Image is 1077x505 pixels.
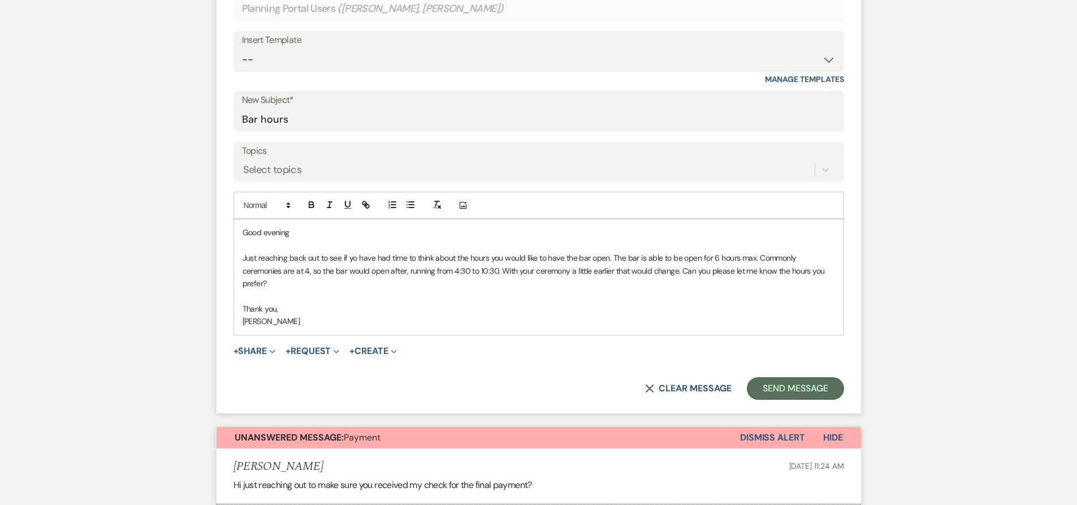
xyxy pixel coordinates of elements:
[286,347,339,356] button: Request
[242,32,836,49] div: Insert Template
[349,347,396,356] button: Create
[235,431,344,443] strong: Unanswered Message:
[338,1,504,16] span: ( [PERSON_NAME], [PERSON_NAME] )
[235,431,380,443] span: Payment
[805,427,861,448] button: Hide
[747,377,844,400] button: Send Message
[217,427,740,448] button: Unanswered Message:Payment
[286,347,291,356] span: +
[740,427,805,448] button: Dismiss Alert
[243,226,835,239] p: Good evening
[233,478,844,493] p: Hi just reaching out to make sure you received my check for the final payment?
[243,162,302,178] div: Select topics
[823,431,843,443] span: Hide
[233,347,239,356] span: +
[233,460,323,474] h5: [PERSON_NAME]
[242,92,836,109] label: New Subject*
[349,347,354,356] span: +
[645,384,731,393] button: Clear message
[242,143,836,159] label: Topics
[243,315,835,327] p: [PERSON_NAME]
[789,461,844,471] span: [DATE] 11:24 AM
[243,303,835,315] p: Thank you,
[233,347,276,356] button: Share
[243,252,835,290] p: Just reaching back out to see if yo have had time to think about the hours you would like to have...
[765,74,844,84] a: Manage Templates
